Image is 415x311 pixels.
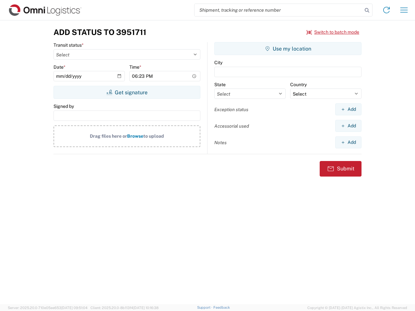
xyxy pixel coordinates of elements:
[214,42,362,55] button: Use my location
[197,305,213,309] a: Support
[90,306,159,310] span: Client: 2025.20.0-8b113f4
[214,82,226,87] label: State
[8,306,88,310] span: Server: 2025.20.0-710e05ee653
[335,103,362,115] button: Add
[214,123,249,129] label: Accessorial used
[335,120,362,132] button: Add
[53,28,146,37] h3: Add Status to 3951711
[53,103,74,109] label: Signed by
[213,305,230,309] a: Feedback
[306,27,359,38] button: Switch to batch mode
[214,107,248,112] label: Exception status
[195,4,362,16] input: Shipment, tracking or reference number
[320,161,362,177] button: Submit
[335,136,362,148] button: Add
[127,133,143,139] span: Browse
[53,64,65,70] label: Date
[61,306,88,310] span: [DATE] 09:51:04
[53,42,84,48] label: Transit status
[53,86,200,99] button: Get signature
[214,140,227,145] label: Notes
[133,306,159,310] span: [DATE] 10:16:38
[307,305,407,311] span: Copyright © [DATE]-[DATE] Agistix Inc., All Rights Reserved
[143,133,164,139] span: to upload
[129,64,141,70] label: Time
[290,82,307,87] label: Country
[90,133,127,139] span: Drag files here or
[214,60,222,65] label: City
